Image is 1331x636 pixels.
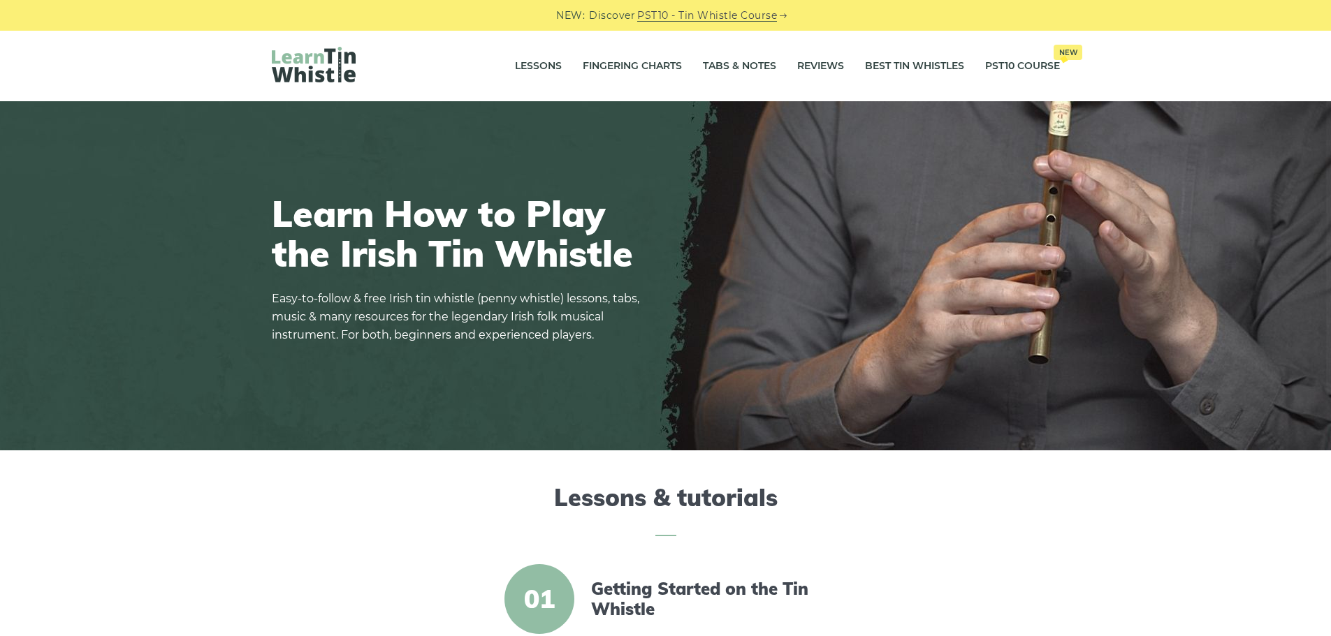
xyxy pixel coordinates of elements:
img: LearnTinWhistle.com [272,47,356,82]
a: PST10 CourseNew [985,49,1060,84]
a: Reviews [797,49,844,84]
p: Easy-to-follow & free Irish tin whistle (penny whistle) lessons, tabs, music & many resources for... [272,290,649,344]
a: Lessons [515,49,562,84]
a: Fingering Charts [583,49,682,84]
a: Tabs & Notes [703,49,776,84]
span: 01 [504,564,574,634]
a: Best Tin Whistles [865,49,964,84]
span: New [1054,45,1082,60]
h2: Lessons & tutorials [272,484,1060,536]
h1: Learn How to Play the Irish Tin Whistle [272,193,649,273]
a: Getting Started on the Tin Whistle [591,579,831,619]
